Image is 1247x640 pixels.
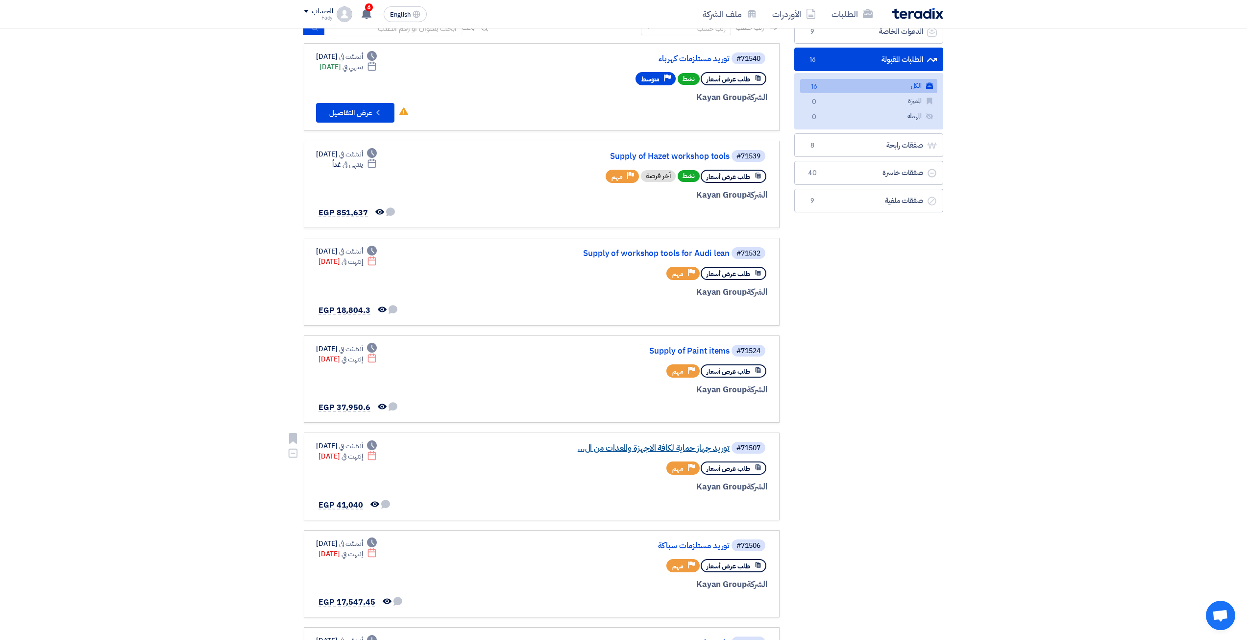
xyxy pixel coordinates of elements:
span: إنتهت في [342,354,363,364]
a: المميزة [800,94,937,108]
span: مهم [672,562,684,571]
span: 8 [807,141,818,151]
div: [DATE] [318,451,377,461]
div: [DATE] [316,538,377,549]
span: إنتهت في [342,549,363,559]
div: Kayan Group [532,286,767,299]
div: #71540 [736,55,760,62]
div: [DATE] [316,246,377,256]
div: #71524 [736,348,760,355]
img: profile_test.png [337,6,352,22]
span: 16 [808,82,820,92]
span: طلب عرض أسعار [707,75,750,84]
span: 0 [808,97,820,107]
div: [DATE] [316,51,377,62]
a: توريد جهاز حماية لكافة الاجهزة والمعدات من ال... [534,444,730,453]
a: ملف الشركة [695,2,764,26]
span: مهم [672,367,684,376]
span: نشط [678,170,700,182]
div: رتب حسب [697,24,726,34]
a: توريد مستلزمات كهرباء [534,54,730,63]
a: صفقات ملغية9 [794,189,943,213]
span: طلب عرض أسعار [707,464,750,473]
span: متوسط [641,75,660,84]
span: EGP 18,804.3 [318,305,370,316]
span: EGP 37,950.6 [318,402,370,413]
div: #71506 [736,542,760,549]
span: أنشئت في [339,538,363,549]
span: أنشئت في [339,246,363,256]
span: مهم [611,172,623,181]
div: Kayan Group [532,481,767,493]
div: [DATE] [319,62,377,72]
div: Kayan Group [532,578,767,591]
span: مهم [672,464,684,473]
a: صفقات رابحة8 [794,133,943,157]
div: #71539 [736,153,760,160]
a: صفقات خاسرة40 [794,161,943,185]
div: الحساب [312,7,333,16]
span: أنشئت في [339,51,363,62]
span: EGP 17,547.45 [318,596,375,608]
img: Teradix logo [892,8,943,19]
a: Supply of workshop tools for Audi lean [534,249,730,258]
span: ينتهي في [342,159,363,170]
div: Kayan Group [532,189,767,202]
div: [DATE] [318,549,377,559]
a: Supply of Paint items [534,347,730,356]
span: الشركة [747,384,768,396]
a: توريد مستلزمات سباكة [534,541,730,550]
span: أنشئت في [339,441,363,451]
span: إنتهت في [342,256,363,267]
span: مهم [672,269,684,279]
span: English [390,11,411,18]
a: المهملة [800,109,937,124]
span: طلب عرض أسعار [707,172,750,181]
span: أنشئت في [339,149,363,159]
a: الدعوات الخاصة9 [794,20,943,44]
div: [DATE] [316,149,377,159]
div: #71532 [736,250,760,257]
button: English [384,6,427,22]
span: أنشئت في [339,344,363,354]
span: نشط [678,73,700,85]
span: طلب عرض أسعار [707,562,750,571]
span: 9 [807,27,818,37]
span: 0 [808,112,820,123]
span: 6 [365,3,373,11]
span: 9 [807,196,818,206]
span: الشركة [747,286,768,298]
a: Supply of Hazet workshop tools [534,152,730,161]
span: الشركة [747,189,768,201]
span: ينتهي في [342,62,363,72]
a: الطلبات [824,2,880,26]
span: الشركة [747,91,768,103]
span: الشركة [747,578,768,590]
span: EGP 41,040 [318,499,363,511]
div: غداً [332,159,377,170]
div: أخر فرصة [641,170,676,182]
div: Fady [304,15,333,21]
div: Kayan Group [532,91,767,104]
a: الطلبات المقبولة16 [794,48,943,72]
span: 40 [807,168,818,178]
span: إنتهت في [342,451,363,461]
div: Open chat [1206,601,1235,630]
span: 16 [807,55,818,65]
span: EGP 851,637 [318,207,368,219]
a: الأوردرات [764,2,824,26]
div: [DATE] [316,344,377,354]
div: [DATE] [318,256,377,267]
div: Kayan Group [532,384,767,396]
span: طلب عرض أسعار [707,269,750,279]
span: طلب عرض أسعار [707,367,750,376]
button: عرض التفاصيل [316,103,394,123]
span: الشركة [747,481,768,493]
div: [DATE] [318,354,377,364]
a: الكل [800,79,937,93]
div: [DATE] [316,441,377,451]
div: #71507 [736,445,760,452]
